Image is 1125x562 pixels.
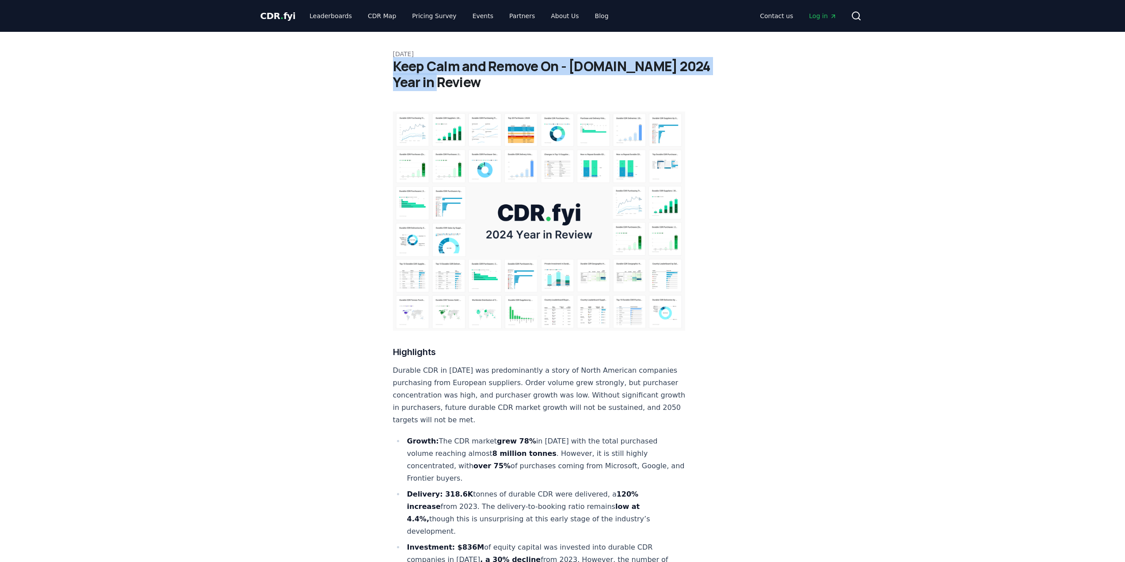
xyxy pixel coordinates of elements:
strong: over 75% [473,462,511,470]
a: Pricing Survey [405,8,463,24]
a: About Us [544,8,586,24]
img: blog post image [393,111,686,331]
span: . [280,11,283,21]
a: Partners [502,8,542,24]
a: Contact us [753,8,800,24]
span: Log in [809,11,836,20]
a: Log in [802,8,843,24]
a: CDR Map [361,8,403,24]
a: Blog [588,8,616,24]
a: Leaderboards [302,8,359,24]
strong: grew 78% [497,437,536,445]
span: CDR fyi [260,11,296,21]
p: Durable CDR in [DATE] was predominantly a story of North American companies purchasing from Europ... [393,364,686,426]
p: [DATE] [393,50,732,58]
li: tonnes of durable CDR were delivered, a from 2023​. The delivery-to-booking ratio remains though ... [404,488,686,538]
strong: Delivery: 318.6K [407,490,473,498]
a: CDR.fyi [260,10,296,22]
li: The CDR market in [DATE] with the total purchased volume reaching almost . However, it is still h... [404,435,686,485]
h1: Keep Calm and Remove On - [DOMAIN_NAME] 2024 Year in Review [393,58,732,90]
strong: Growth: [407,437,439,445]
nav: Main [302,8,615,24]
nav: Main [753,8,843,24]
strong: Investment: $836M [407,543,484,551]
a: Events [465,8,500,24]
h3: Highlights [393,345,686,359]
strong: 8 million tonnes [492,449,557,458]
